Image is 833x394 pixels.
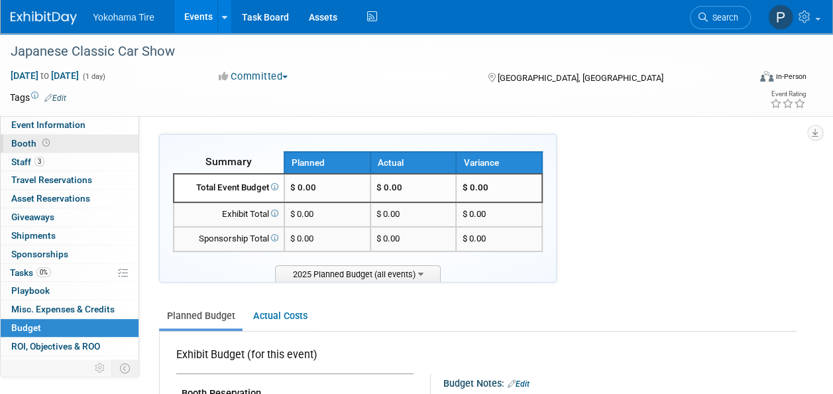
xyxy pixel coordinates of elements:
a: Playbook [1,282,139,300]
th: Variance [456,152,542,174]
div: Budget Notes: [443,373,796,391]
span: ROI, Objectives & ROO [11,341,100,352]
span: [DATE] [DATE] [10,70,80,82]
a: Budget [1,319,139,337]
span: Giveaways [11,212,54,222]
div: Total Event Budget [180,182,278,194]
span: $ 0.00 [462,233,485,243]
td: $ 0.00 [370,227,457,251]
span: $ 0.00 [290,182,316,192]
td: Tags [10,91,66,104]
a: Search [690,6,751,29]
td: $ 0.00 [370,202,457,227]
span: Sponsorships [11,249,68,259]
span: $ 0.00 [290,233,313,243]
span: to [38,70,51,81]
a: Planned Budget [159,304,243,328]
img: ExhibitDay [11,11,77,25]
span: Shipments [11,230,56,241]
a: Event Information [1,116,139,134]
span: Yokohama Tire [93,12,154,23]
span: 2025 Planned Budget (all events) [275,265,441,282]
td: $ 0.00 [370,174,457,202]
div: Japanese Classic Car Show [6,40,738,64]
a: Giveaways [1,208,139,226]
div: Sponsorship Total [180,233,278,245]
span: Search [708,13,738,23]
div: In-Person [775,72,806,82]
span: $ 0.00 [462,209,485,219]
div: Event Rating [770,91,806,98]
span: Summary [205,155,252,168]
span: Tasks [10,267,51,278]
a: Edit [508,379,529,389]
span: (1 day) [82,72,105,81]
span: $ 0.00 [462,182,488,192]
a: Misc. Expenses & Credits [1,300,139,318]
a: Shipments [1,227,139,245]
a: Sponsorships [1,245,139,263]
span: Booth [11,138,52,149]
img: Paris Hull [768,5,793,30]
span: Travel Reservations [11,174,92,185]
span: Staff [11,157,44,167]
span: Asset Reservations [11,193,90,204]
a: ROI, Objectives & ROO [1,338,139,356]
div: Exhibit Total [180,208,278,221]
a: Actual Costs [245,304,315,328]
a: Travel Reservations [1,171,139,189]
th: Actual [370,152,457,174]
a: Asset Reservations [1,190,139,208]
span: Playbook [11,285,50,296]
td: Toggle Event Tabs [112,360,139,377]
th: Planned [284,152,370,174]
span: 3 [34,157,44,166]
span: [GEOGRAPHIC_DATA], [GEOGRAPHIC_DATA] [498,73,663,83]
a: Tasks0% [1,264,139,282]
span: $ 0.00 [290,209,313,219]
a: Staff3 [1,153,139,171]
a: Attachments [1,356,139,374]
span: Attachments [11,360,64,370]
div: Exhibit Budget (for this event) [176,348,408,369]
span: 0% [36,267,51,277]
td: Personalize Event Tab Strip [89,360,112,377]
span: Misc. Expenses & Credits [11,304,115,314]
a: Edit [44,94,66,103]
span: Event Information [11,119,85,130]
button: Committed [214,70,293,84]
a: Booth [1,135,139,153]
span: Budget [11,322,41,333]
img: Format-Inperson.png [760,71,773,82]
span: Booth not reserved yet [40,138,52,148]
div: Event Format [691,69,806,89]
